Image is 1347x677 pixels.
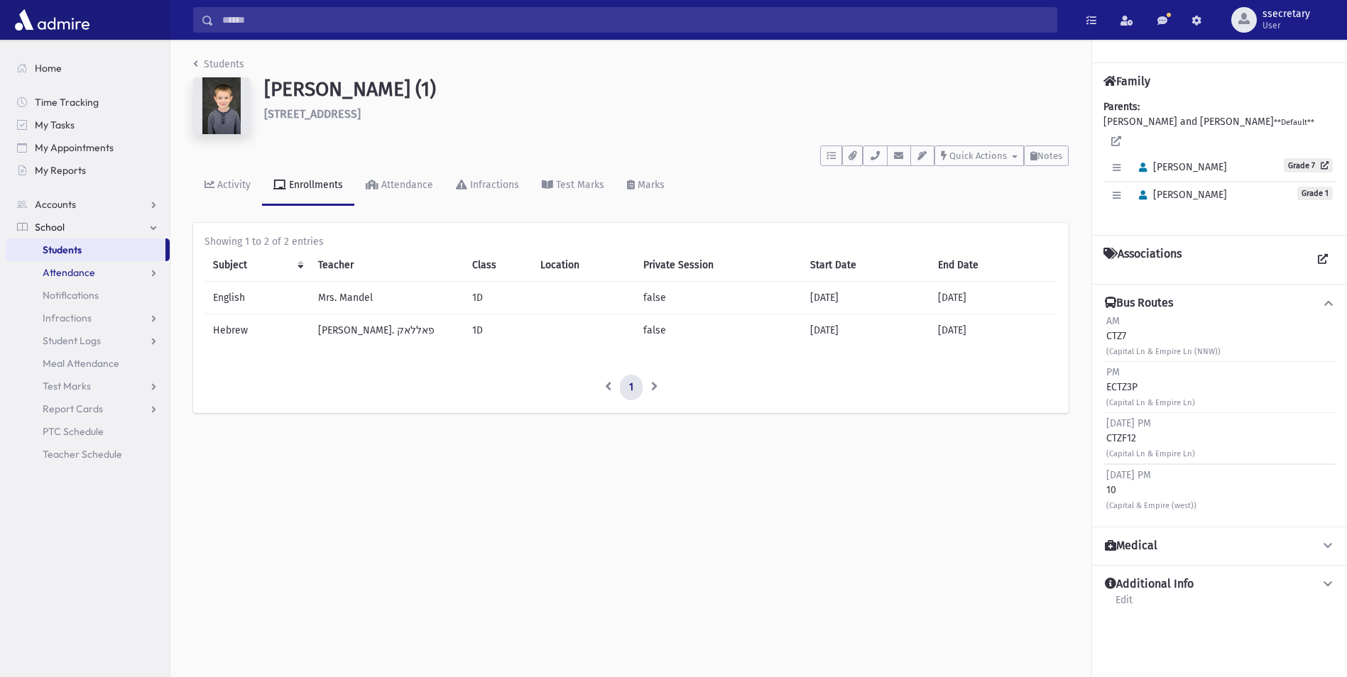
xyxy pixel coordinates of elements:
td: [DATE] [802,282,929,314]
a: Students [6,238,165,261]
button: Medical [1103,539,1336,554]
span: Notifications [43,289,99,302]
span: Test Marks [43,380,91,392]
a: Attendance [354,166,445,206]
h4: Associations [1103,247,1182,273]
span: My Tasks [35,119,75,131]
small: (Capital Ln & Empire Ln) [1106,398,1195,407]
th: Location [532,249,634,282]
a: 1 [620,375,643,400]
th: Start Date [802,249,929,282]
span: [DATE] PM [1106,417,1151,429]
div: Activity [214,179,251,191]
a: Marks [616,166,676,206]
div: Marks [635,179,665,191]
b: Parents: [1103,101,1140,113]
small: (Capital & Empire (west)) [1106,501,1196,510]
span: PM [1106,366,1120,378]
span: [PERSON_NAME] [1133,189,1227,201]
th: Private Session [635,249,802,282]
span: Accounts [35,198,76,211]
span: Student Logs [43,334,101,347]
span: My Appointments [35,141,114,154]
td: false [635,282,802,314]
span: [PERSON_NAME] [1133,161,1227,173]
a: Accounts [6,193,170,216]
div: ECTZ3P [1106,365,1195,409]
div: Infractions [467,179,519,191]
span: User [1263,20,1310,31]
span: Home [35,62,62,75]
td: [PERSON_NAME]. פאללאק [310,314,464,347]
a: Teacher Schedule [6,443,170,466]
nav: breadcrumb [193,57,244,77]
div: Showing 1 to 2 of 2 entries [204,234,1057,249]
a: Infractions [445,166,530,206]
td: [DATE] [802,314,929,347]
span: Quick Actions [949,150,1007,161]
td: Hebrew [204,314,310,347]
span: Grade 1 [1297,187,1333,200]
a: Student Logs [6,329,170,352]
span: Notes [1037,150,1062,161]
td: 1D [464,282,532,314]
th: Subject [204,249,310,282]
span: Students [43,243,82,256]
div: 10 [1106,468,1196,512]
span: [DATE] PM [1106,469,1151,481]
button: Bus Routes [1103,296,1336,311]
h4: Additional Info [1105,577,1194,592]
td: [DATE] [929,282,1057,314]
a: Notifications [6,284,170,307]
h1: [PERSON_NAME] (1) [264,77,1069,101]
a: Enrollments [262,166,354,206]
a: Attendance [6,261,170,284]
td: [DATE] [929,314,1057,347]
h4: Family [1103,75,1150,88]
a: School [6,216,170,238]
a: My Appointments [6,136,170,159]
a: Test Marks [6,375,170,397]
td: Mrs. Mandel [310,282,464,314]
h6: [STREET_ADDRESS] [264,107,1069,121]
th: Class [464,249,532,282]
span: My Reports [35,164,86,177]
div: Attendance [378,179,433,191]
a: Activity [193,166,262,206]
span: Attendance [43,266,95,279]
a: Infractions [6,307,170,329]
div: CTZF12 [1106,416,1195,461]
a: My Reports [6,159,170,182]
span: Meal Attendance [43,357,119,370]
a: View all Associations [1310,247,1336,273]
a: Test Marks [530,166,616,206]
small: (Capital Ln & Empire Ln) [1106,449,1195,458]
span: Teacher Schedule [43,448,122,461]
span: Report Cards [43,402,103,415]
span: AM [1106,315,1120,327]
th: End Date [929,249,1057,282]
a: Home [6,57,170,79]
button: Additional Info [1103,577,1336,592]
button: Quick Actions [934,145,1024,166]
div: [PERSON_NAME] and [PERSON_NAME] [1103,99,1336,224]
img: AdmirePro [11,6,93,34]
span: ssecretary [1263,9,1310,20]
h4: Medical [1105,539,1157,554]
a: PTC Schedule [6,420,170,443]
a: My Tasks [6,114,170,136]
td: false [635,314,802,347]
div: CTZ7 [1106,314,1221,358]
td: English [204,282,310,314]
input: Search [214,7,1057,33]
span: Time Tracking [35,96,99,109]
button: Notes [1024,145,1069,166]
th: Teacher [310,249,464,282]
a: Edit [1115,592,1133,617]
span: School [35,221,65,233]
div: Test Marks [553,179,604,191]
h4: Bus Routes [1105,296,1173,311]
a: Time Tracking [6,91,170,114]
a: Grade 7 [1284,158,1333,172]
div: Enrollments [286,179,343,191]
